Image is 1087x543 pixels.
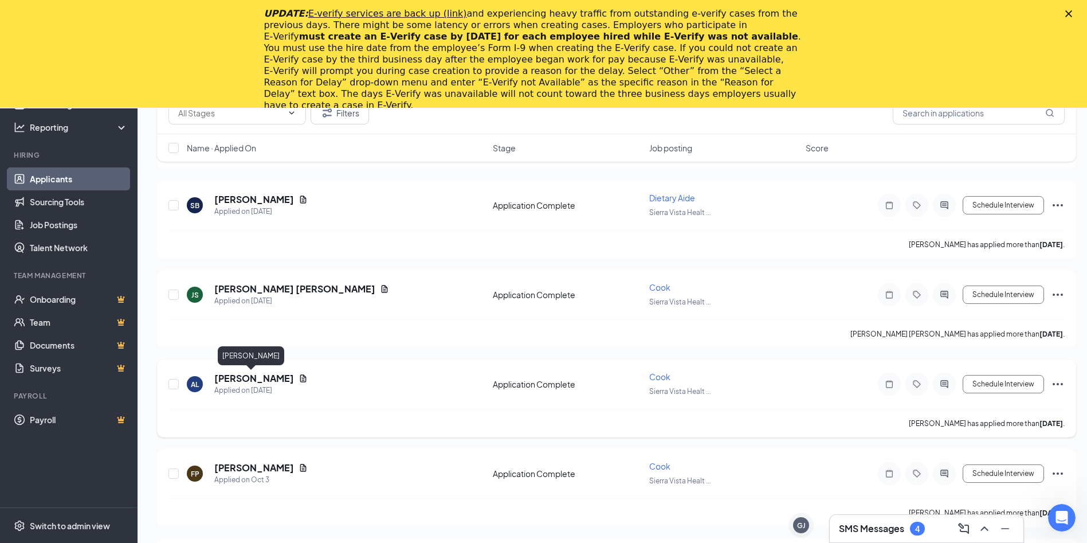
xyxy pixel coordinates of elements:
[30,288,128,311] a: OnboardingCrown
[264,8,467,19] i: UPDATE:
[308,8,467,19] a: E-verify services are back up (link)
[937,290,951,299] svg: ActiveChat
[1051,288,1065,302] svg: Ellipses
[963,286,1044,304] button: Schedule Interview
[1051,467,1065,481] svg: Ellipses
[30,122,128,133] div: Reporting
[963,464,1044,483] button: Schedule Interview
[909,419,1065,428] p: [PERSON_NAME] has applied more than .
[937,380,951,389] svg: ActiveChat
[649,387,711,396] span: Sierra Vista Healt ...
[14,271,125,280] div: Team Management
[915,524,920,534] div: 4
[1039,240,1063,249] b: [DATE]
[1039,330,1063,338] b: [DATE]
[910,201,924,210] svg: Tag
[30,408,128,431] a: PayrollCrown
[649,208,711,217] span: Sierra Vista Healt ...
[264,8,805,111] div: and experiencing heavy traffic from outstanding e-verify cases from the previous days. There migh...
[320,106,334,120] svg: Filter
[214,193,294,206] h5: [PERSON_NAME]
[649,142,692,154] span: Job posting
[998,522,1012,536] svg: Minimize
[910,380,924,389] svg: Tag
[287,108,296,118] svg: ChevronDown
[649,461,670,471] span: Cook
[910,469,924,478] svg: Tag
[218,346,284,365] div: [PERSON_NAME]
[30,311,128,334] a: TeamCrown
[1051,198,1065,212] svg: Ellipses
[882,201,896,210] svg: Note
[1039,509,1063,517] b: [DATE]
[14,520,25,532] svg: Settings
[975,519,994,538] button: ChevronUp
[493,468,642,479] div: Application Complete
[30,236,128,259] a: Talent Network
[996,519,1014,538] button: Minimize
[649,298,711,306] span: Sierra Vista Healt ...
[649,282,670,292] span: Cook
[937,469,951,478] svg: ActiveChat
[963,375,1044,393] button: Schedule Interview
[191,380,199,389] div: AL
[30,520,110,532] div: Switch to admin view
[978,522,991,536] svg: ChevronUp
[214,206,308,217] div: Applied on [DATE]
[299,463,308,472] svg: Document
[493,200,642,211] div: Application Complete
[909,508,1065,518] p: [PERSON_NAME] has applied more than .
[493,378,642,390] div: Application Complete
[299,374,308,383] svg: Document
[839,522,904,535] h3: SMS Messages
[30,190,128,213] a: Sourcing Tools
[191,290,199,300] div: JS
[14,150,125,160] div: Hiring
[806,142,829,154] span: Score
[14,122,25,133] svg: Analysis
[649,372,670,382] span: Cook
[214,474,308,486] div: Applied on Oct 3
[380,284,389,294] svg: Document
[214,372,294,385] h5: [PERSON_NAME]
[882,380,896,389] svg: Note
[299,195,308,204] svg: Document
[14,391,125,401] div: Payroll
[937,201,951,210] svg: ActiveChat
[797,521,806,530] div: GJ
[214,462,294,474] h5: [PERSON_NAME]
[311,101,369,124] button: Filter Filters
[963,196,1044,214] button: Schedule Interview
[649,476,711,485] span: Sierra Vista Healt ...
[30,167,128,190] a: Applicants
[214,295,389,307] div: Applied on [DATE]
[1045,108,1054,118] svg: MagnifyingGlass
[882,290,896,299] svg: Note
[850,329,1065,339] p: [PERSON_NAME] [PERSON_NAME] has applied more than .
[30,357,128,380] a: SurveysCrown
[1065,10,1077,17] div: Close
[190,201,199,210] div: SB
[191,469,199,479] div: FP
[493,142,516,154] span: Stage
[178,107,282,119] input: All Stages
[30,334,128,357] a: DocumentsCrown
[30,213,128,236] a: Job Postings
[882,469,896,478] svg: Note
[1051,377,1065,391] svg: Ellipses
[893,101,1065,124] input: Search in applications
[957,522,971,536] svg: ComposeMessage
[1048,504,1076,532] iframe: Intercom live chat
[909,240,1065,249] p: [PERSON_NAME] has applied more than .
[1039,419,1063,428] b: [DATE]
[214,283,375,295] h5: [PERSON_NAME] [PERSON_NAME]
[299,31,798,42] b: must create an E‑Verify case by [DATE] for each employee hired while E‑Verify was not available
[214,385,308,396] div: Applied on [DATE]
[187,142,256,154] span: Name · Applied On
[955,519,973,538] button: ComposeMessage
[493,289,642,300] div: Application Complete
[649,193,695,203] span: Dietary Aide
[910,290,924,299] svg: Tag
